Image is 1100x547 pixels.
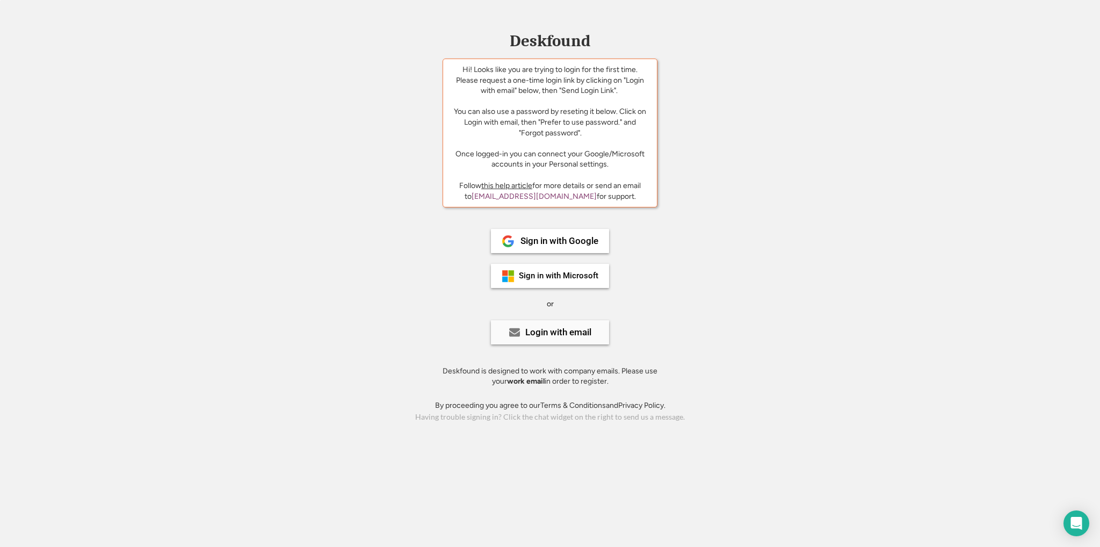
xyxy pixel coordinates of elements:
[547,299,554,310] div: or
[451,181,649,201] div: Follow for more details or send an email to for support.
[429,366,671,387] div: Deskfound is designed to work with company emails. Please use your in order to register.
[472,192,597,201] a: [EMAIL_ADDRESS][DOMAIN_NAME]
[451,64,649,170] div: Hi! Looks like you are trying to login for the first time. Please request a one-time login link b...
[1063,510,1089,536] div: Open Intercom Messenger
[520,236,598,246] div: Sign in with Google
[435,400,665,411] div: By proceeding you agree to our and
[507,377,545,386] strong: work email
[481,181,532,190] a: this help article
[540,401,606,410] a: Terms & Conditions
[618,401,665,410] a: Privacy Policy.
[519,272,598,280] div: Sign in with Microsoft
[502,235,515,248] img: 1024px-Google__G__Logo.svg.png
[525,328,591,337] div: Login with email
[502,270,515,283] img: ms-symbollockup_mssymbol_19.png
[504,33,596,49] div: Deskfound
